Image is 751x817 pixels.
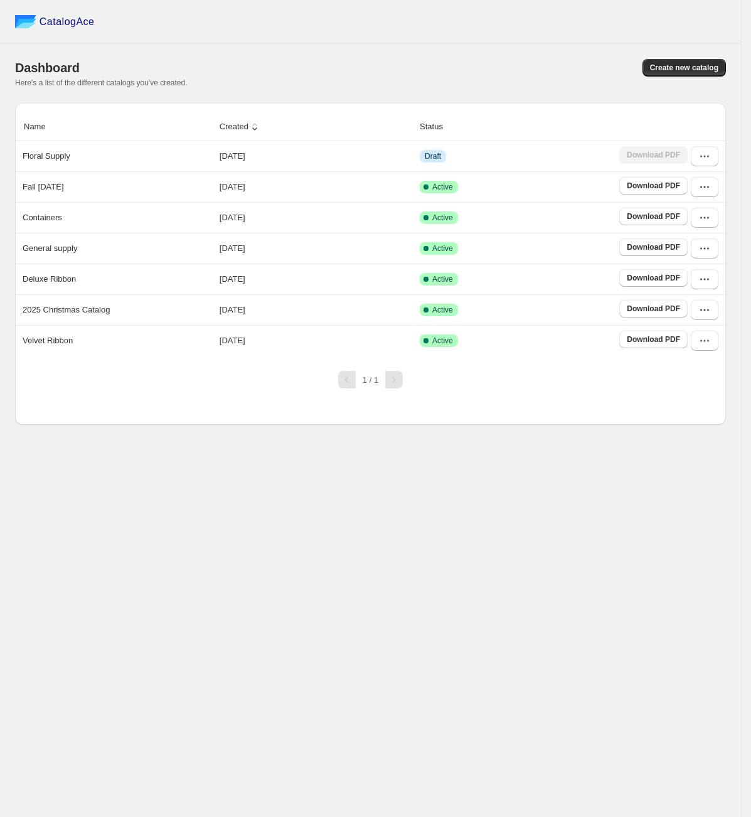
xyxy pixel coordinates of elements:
[23,242,77,255] p: General supply
[627,273,680,283] span: Download PDF
[216,202,416,233] td: [DATE]
[40,16,95,28] span: CatalogAce
[650,63,718,73] span: Create new catalog
[627,181,680,191] span: Download PDF
[432,243,453,254] span: Active
[23,273,76,286] p: Deluxe Ribbon
[418,115,457,139] button: Status
[627,211,680,222] span: Download PDF
[216,325,416,356] td: [DATE]
[432,305,453,315] span: Active
[425,151,441,161] span: Draft
[15,78,188,87] span: Here's a list of the different catalogs you've created.
[218,115,263,139] button: Created
[216,171,416,202] td: [DATE]
[15,61,80,75] span: Dashboard
[216,233,416,264] td: [DATE]
[642,59,726,77] button: Create new catalog
[216,264,416,294] td: [DATE]
[363,375,378,385] span: 1 / 1
[627,242,680,252] span: Download PDF
[23,304,110,316] p: 2025 Christmas Catalog
[216,141,416,171] td: [DATE]
[619,331,688,348] a: Download PDF
[619,300,688,318] a: Download PDF
[432,274,453,284] span: Active
[619,269,688,287] a: Download PDF
[23,334,73,347] p: Velvet Ribbon
[23,211,62,224] p: Containers
[619,238,688,256] a: Download PDF
[432,182,453,192] span: Active
[627,334,680,344] span: Download PDF
[22,115,60,139] button: Name
[432,213,453,223] span: Active
[619,177,688,195] a: Download PDF
[619,208,688,225] a: Download PDF
[627,304,680,314] span: Download PDF
[216,294,416,325] td: [DATE]
[432,336,453,346] span: Active
[23,181,64,193] p: Fall [DATE]
[23,150,70,163] p: Floral Supply
[15,15,36,28] img: catalog ace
